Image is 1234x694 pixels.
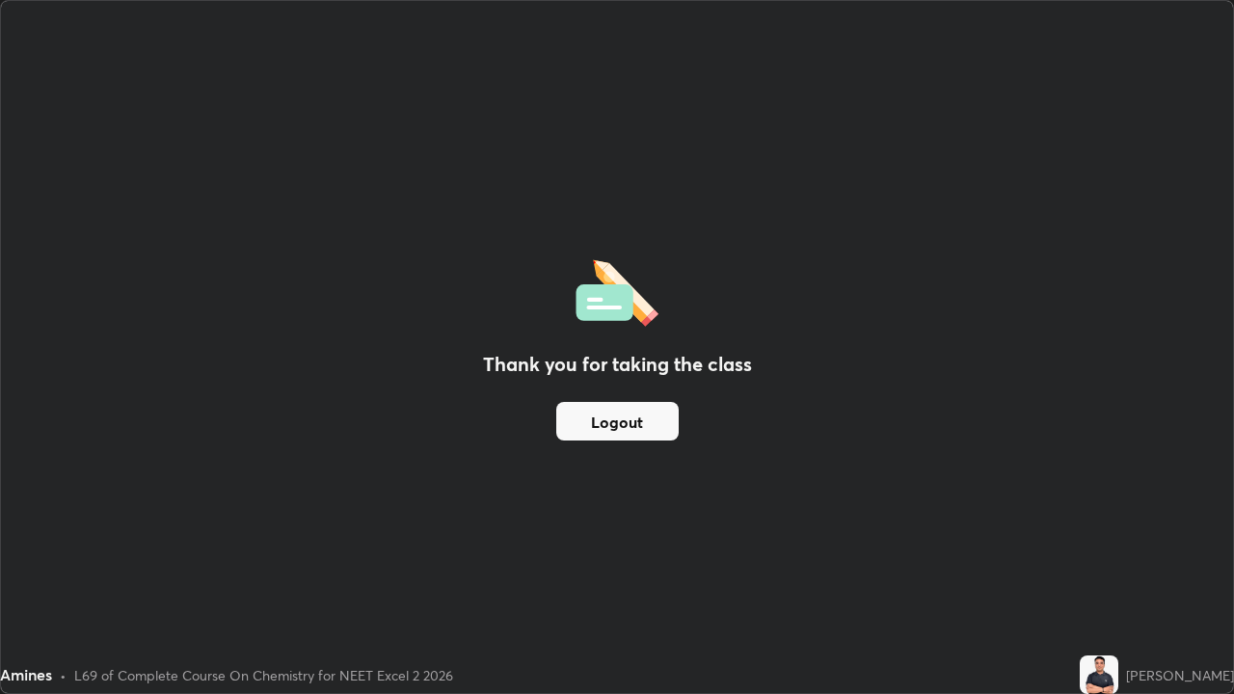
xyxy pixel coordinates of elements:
[1080,655,1118,694] img: cdd11cb0ff7c41cdbf678b0cfeb7474b.jpg
[60,665,67,685] div: •
[483,350,752,379] h2: Thank you for taking the class
[576,254,658,327] img: offlineFeedback.1438e8b3.svg
[1126,665,1234,685] div: [PERSON_NAME]
[74,665,453,685] div: L69 of Complete Course On Chemistry for NEET Excel 2 2026
[556,402,679,440] button: Logout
